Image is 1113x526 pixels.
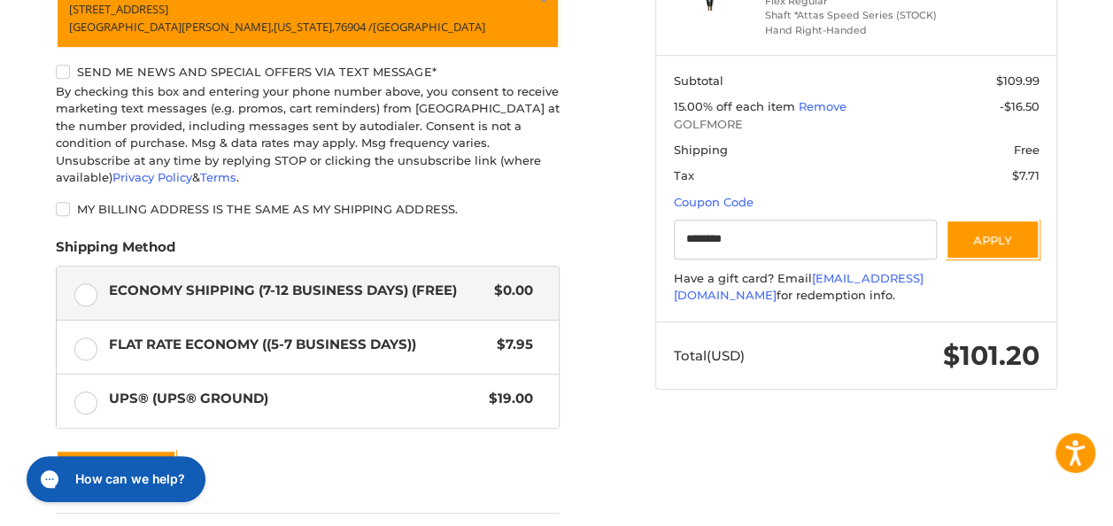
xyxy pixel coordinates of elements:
[799,99,846,113] a: Remove
[112,170,192,184] a: Privacy Policy
[674,143,728,157] span: Shipping
[109,335,489,355] span: Flat Rate Economy ((5-7 Business Days))
[56,83,560,187] div: By checking this box and entering your phone number above, you consent to receive marketing text ...
[69,1,168,17] span: [STREET_ADDRESS]
[674,220,938,259] input: Gift Certificate or Coupon Code
[69,19,274,35] span: [GEOGRAPHIC_DATA][PERSON_NAME],
[56,65,560,79] label: Send me news and special offers via text message*
[674,73,723,88] span: Subtotal
[674,347,745,364] span: Total (USD)
[109,281,486,301] span: Economy Shipping (7-12 Business Days) (Free)
[1000,99,1040,113] span: -$16.50
[480,389,533,409] span: $19.00
[109,389,481,409] span: UPS® (UPS® Ground)
[996,73,1040,88] span: $109.99
[56,202,560,216] label: My billing address is the same as my shipping address.
[674,168,694,182] span: Tax
[765,8,944,23] li: Shaft *Attas Speed Series (STOCK)
[674,270,1040,305] div: Have a gift card? Email for redemption info.
[765,23,944,38] li: Hand Right-Handed
[274,19,335,35] span: [US_STATE],
[488,335,533,355] span: $7.95
[674,116,1040,134] span: GOLFMORE
[200,170,236,184] a: Terms
[1014,143,1040,157] span: Free
[18,450,211,508] iframe: Gorgias live chat messenger
[1012,168,1040,182] span: $7.71
[674,195,754,209] a: Coupon Code
[56,237,175,266] legend: Shipping Method
[373,19,485,35] span: [GEOGRAPHIC_DATA]
[674,99,799,113] span: 15.00% off each item
[335,19,373,35] span: 76904 /
[946,220,1040,259] button: Apply
[485,281,533,301] span: $0.00
[943,339,1040,372] span: $101.20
